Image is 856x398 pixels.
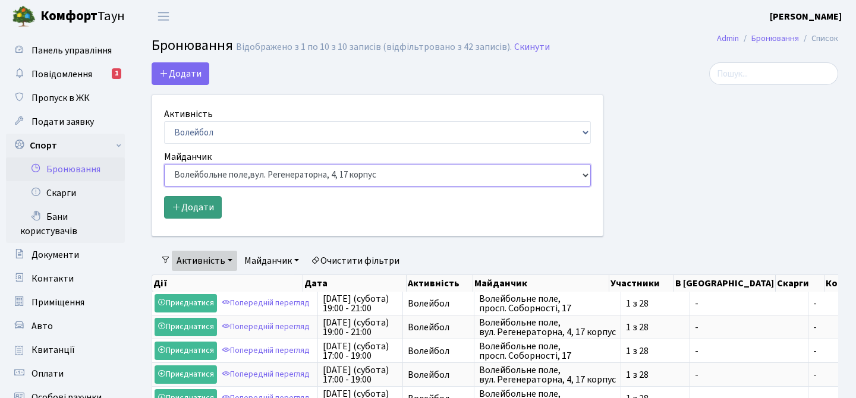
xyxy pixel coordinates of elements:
span: [DATE] (субота) 17:00 - 19:00 [323,342,398,361]
button: Додати [164,196,222,219]
label: Майданчик [164,150,212,164]
a: Приєднатися [155,294,217,312]
a: Очистити фільтри [306,251,404,271]
span: - [695,299,803,308]
a: Оплати [6,362,125,386]
span: Волейбол [408,299,469,308]
a: Майданчик [240,251,304,271]
span: Таун [40,7,125,27]
span: [DATE] (субота) 19:00 - 21:00 [323,318,398,337]
img: logo.png [12,5,36,29]
span: Документи [32,248,79,261]
button: Додати [152,62,209,85]
span: - [813,299,855,308]
span: Квитанції [32,343,75,356]
b: [PERSON_NAME] [770,10,842,23]
span: Волейбольне поле, вул. Регенераторна, 4, 17 корпус [479,365,616,384]
a: Активність [172,251,237,271]
a: Бани користувачів [6,205,125,243]
a: Спорт [6,134,125,157]
div: 1 [112,68,121,79]
th: Дата [303,275,407,292]
span: Волейбольне поле, просп. Соборності, 17 [479,342,616,361]
a: Попередній перегляд [219,365,313,384]
th: Скарги [776,275,824,292]
nav: breadcrumb [699,26,856,51]
span: Авто [32,320,53,333]
span: Панель управління [32,44,112,57]
div: Відображено з 1 по 10 з 10 записів (відфільтровано з 42 записів). [236,42,512,53]
span: - [695,323,803,332]
span: - [813,346,855,356]
span: Волейбол [408,346,469,356]
span: 1 з 28 [626,299,685,308]
a: Приєднатися [155,318,217,336]
button: Переключити навігацію [149,7,178,26]
span: - [813,370,855,380]
input: Пошук... [709,62,838,85]
a: Бронювання [751,32,799,45]
span: Волейбольне поле, вул. Регенераторна, 4, 17 корпус [479,318,616,337]
span: Волейбол [408,370,469,380]
th: Майданчик [473,275,609,292]
th: Дії [152,275,303,292]
a: Пропуск в ЖК [6,86,125,110]
span: Волейбольне поле, просп. Соборності, 17 [479,294,616,313]
a: Скарги [6,181,125,205]
th: Участники [609,275,674,292]
a: Контакти [6,267,125,290]
a: Документи [6,243,125,267]
label: Активність [164,107,213,121]
span: - [695,346,803,356]
span: Волейбол [408,323,469,332]
a: Попередній перегляд [219,294,313,312]
th: В [GEOGRAPHIC_DATA] [674,275,776,292]
a: Приміщення [6,290,125,314]
a: Панель управління [6,39,125,62]
a: [PERSON_NAME] [770,10,842,24]
span: [DATE] (субота) 17:00 - 19:00 [323,365,398,384]
a: Попередній перегляд [219,318,313,336]
a: Скинути [514,42,550,53]
span: Пропуск в ЖК [32,91,90,105]
span: Контакти [32,272,74,285]
span: Приміщення [32,296,84,309]
span: Бронювання [152,35,233,56]
b: Комфорт [40,7,97,26]
li: Список [799,32,838,45]
span: 1 з 28 [626,346,685,356]
span: - [695,370,803,380]
span: [DATE] (субота) 19:00 - 21:00 [323,294,398,313]
a: Приєднатися [155,342,217,360]
span: - [813,323,855,332]
span: 1 з 28 [626,370,685,380]
a: Подати заявку [6,110,125,134]
th: Активність [407,275,473,292]
a: Квитанції [6,338,125,362]
a: Повідомлення1 [6,62,125,86]
span: Повідомлення [32,68,92,81]
a: Приєднатися [155,365,217,384]
span: 1 з 28 [626,323,685,332]
span: Подати заявку [32,115,94,128]
a: Бронювання [6,157,125,181]
a: Попередній перегляд [219,342,313,360]
a: Admin [717,32,739,45]
a: Авто [6,314,125,338]
span: Оплати [32,367,64,380]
